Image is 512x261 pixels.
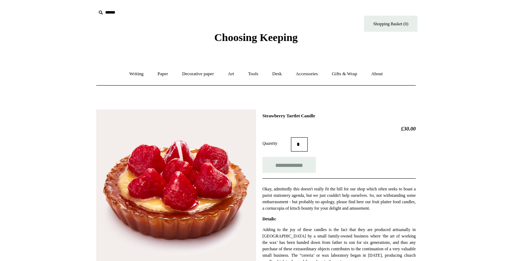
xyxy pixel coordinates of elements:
[214,37,298,42] a: Choosing Keeping
[242,65,265,83] a: Tools
[266,65,288,83] a: Desk
[176,65,220,83] a: Decorative paper
[262,216,276,221] strong: Details:
[123,65,150,83] a: Writing
[262,126,416,132] h2: £30.00
[151,65,175,83] a: Paper
[262,186,416,211] p: Okay, admittedly this doesn't really fit the bill for our shop which often seeks to boast a puris...
[214,31,298,43] span: Choosing Keeping
[290,65,324,83] a: Accessories
[221,65,240,83] a: Art
[262,113,416,119] h1: Strawberry Tartlet Candle
[364,16,418,32] a: Shopping Basket (0)
[262,140,291,147] label: Quantity
[365,65,389,83] a: About
[326,65,364,83] a: Gifts & Wrap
